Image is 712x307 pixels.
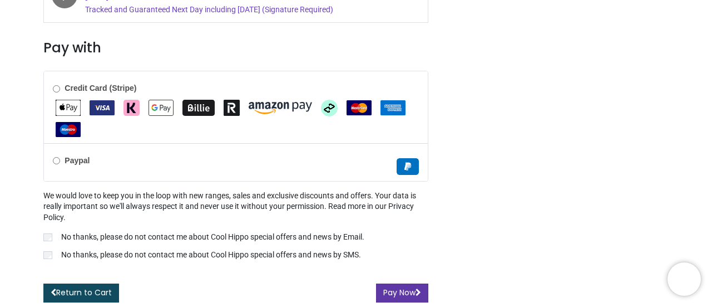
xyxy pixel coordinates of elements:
span: Google Pay [149,103,174,111]
span: Maestro [56,124,81,133]
p: No thanks, please do not contact me about Cool Hippo special offers and news by SMS. [61,250,361,261]
div: We would love to keep you in the loop with new ranges, sales and exclusive discounts and offers. ... [43,191,428,263]
span: Afterpay Clearpay [321,103,338,111]
span: Amazon Pay [249,103,312,111]
img: Maestro [56,122,81,137]
img: Google Pay [149,100,174,116]
h3: Pay with [43,38,428,57]
img: MasterCard [347,100,372,115]
img: American Express [380,100,406,115]
img: Afterpay Clearpay [321,100,338,116]
img: Amazon Pay [249,102,312,114]
span: Revolut Pay [224,103,240,111]
input: Paypal [53,157,60,164]
img: Paypal [397,158,419,175]
div: Tracked and Guaranteed Next Day including [DATE] (Signature Required) [85,4,352,16]
span: American Express [380,103,406,111]
input: Credit Card (Stripe) [53,85,60,92]
span: Apple Pay [56,103,81,111]
img: Billie [182,100,215,116]
b: Credit Card (Stripe) [65,84,136,92]
img: Revolut Pay [224,100,240,116]
span: Klarna [123,103,140,111]
p: No thanks, please do not contact me about Cool Hippo special offers and news by Email. [61,232,364,243]
span: VISA [90,103,115,111]
b: Paypal [65,156,90,165]
input: No thanks, please do not contact me about Cool Hippo special offers and news by Email. [43,233,52,241]
span: Paypal [397,161,419,170]
span: MasterCard [347,103,372,111]
button: Pay Now [376,284,428,303]
input: No thanks, please do not contact me about Cool Hippo special offers and news by SMS. [43,251,52,259]
iframe: Brevo live chat [667,262,701,296]
a: Return to Cart [43,284,119,303]
span: Billie [182,103,215,111]
img: Apple Pay [56,100,81,116]
img: VISA [90,100,115,115]
img: Klarna [123,100,140,116]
